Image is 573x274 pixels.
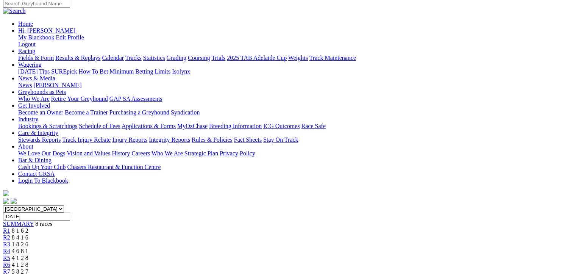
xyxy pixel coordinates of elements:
[18,123,570,130] div: Industry
[79,68,108,75] a: How To Bet
[12,248,28,254] span: 4 6 8 1
[227,55,287,61] a: 2025 TAB Adelaide Cup
[18,82,570,89] div: News & Media
[18,130,58,136] a: Care & Integrity
[18,75,55,81] a: News & Media
[171,109,200,116] a: Syndication
[12,261,28,268] span: 4 1 2 8
[79,123,120,129] a: Schedule of Fees
[263,136,298,143] a: Stay On Track
[12,227,28,234] span: 8 1 6 2
[51,96,108,102] a: Retire Your Greyhound
[11,198,17,204] img: twitter.svg
[18,61,42,68] a: Wagering
[149,136,190,143] a: Integrity Reports
[18,68,570,75] div: Wagering
[18,157,52,163] a: Bar & Dining
[18,96,50,102] a: Who We Are
[51,68,77,75] a: SUREpick
[18,123,77,129] a: Bookings & Scratchings
[3,221,34,227] a: SUMMARY
[122,123,176,129] a: Applications & Forms
[33,82,81,88] a: [PERSON_NAME]
[109,96,162,102] a: GAP SA Assessments
[18,48,35,54] a: Racing
[55,55,100,61] a: Results & Replays
[18,136,61,143] a: Stewards Reports
[3,241,10,247] a: R3
[18,102,50,109] a: Get Involved
[18,96,570,102] div: Greyhounds as Pets
[18,109,63,116] a: Become an Owner
[18,34,55,41] a: My Blackbook
[35,221,52,227] span: 8 races
[309,55,356,61] a: Track Maintenance
[3,255,10,261] a: R5
[18,164,570,171] div: Bar & Dining
[62,136,111,143] a: Track Injury Rebate
[18,27,77,34] a: Hi, [PERSON_NAME]
[18,27,75,34] span: Hi, [PERSON_NAME]
[18,150,570,157] div: About
[301,123,325,129] a: Race Safe
[209,123,262,129] a: Breeding Information
[102,55,124,61] a: Calendar
[184,150,218,157] a: Strategic Plan
[18,82,32,88] a: News
[143,55,165,61] a: Statistics
[112,150,130,157] a: History
[220,150,255,157] a: Privacy Policy
[125,55,142,61] a: Tracks
[56,34,84,41] a: Edit Profile
[131,150,150,157] a: Careers
[3,8,26,14] img: Search
[12,255,28,261] span: 4 1 2 8
[18,164,66,170] a: Cash Up Your Club
[18,68,50,75] a: [DATE] Tips
[192,136,233,143] a: Rules & Policies
[3,261,10,268] a: R6
[211,55,225,61] a: Trials
[18,109,570,116] div: Get Involved
[177,123,208,129] a: MyOzChase
[18,171,55,177] a: Contact GRSA
[234,136,262,143] a: Fact Sheets
[3,227,10,234] a: R1
[109,109,169,116] a: Purchasing a Greyhound
[18,55,54,61] a: Fields & Form
[18,34,570,48] div: Hi, [PERSON_NAME]
[18,20,33,27] a: Home
[18,150,65,157] a: We Love Our Dogs
[3,234,10,241] a: R2
[263,123,300,129] a: ICG Outcomes
[3,213,70,221] input: Select date
[18,177,68,184] a: Login To Blackbook
[112,136,147,143] a: Injury Reports
[3,190,9,196] img: logo-grsa-white.png
[188,55,210,61] a: Coursing
[3,248,10,254] a: R4
[3,198,9,204] img: facebook.svg
[18,143,33,150] a: About
[167,55,186,61] a: Grading
[18,116,38,122] a: Industry
[18,136,570,143] div: Care & Integrity
[67,164,161,170] a: Chasers Restaurant & Function Centre
[67,150,110,157] a: Vision and Values
[18,55,570,61] div: Racing
[12,234,28,241] span: 8 4 1 6
[65,109,108,116] a: Become a Trainer
[172,68,190,75] a: Isolynx
[109,68,170,75] a: Minimum Betting Limits
[288,55,308,61] a: Weights
[18,89,66,95] a: Greyhounds as Pets
[12,241,28,247] span: 1 8 2 6
[18,41,36,47] a: Logout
